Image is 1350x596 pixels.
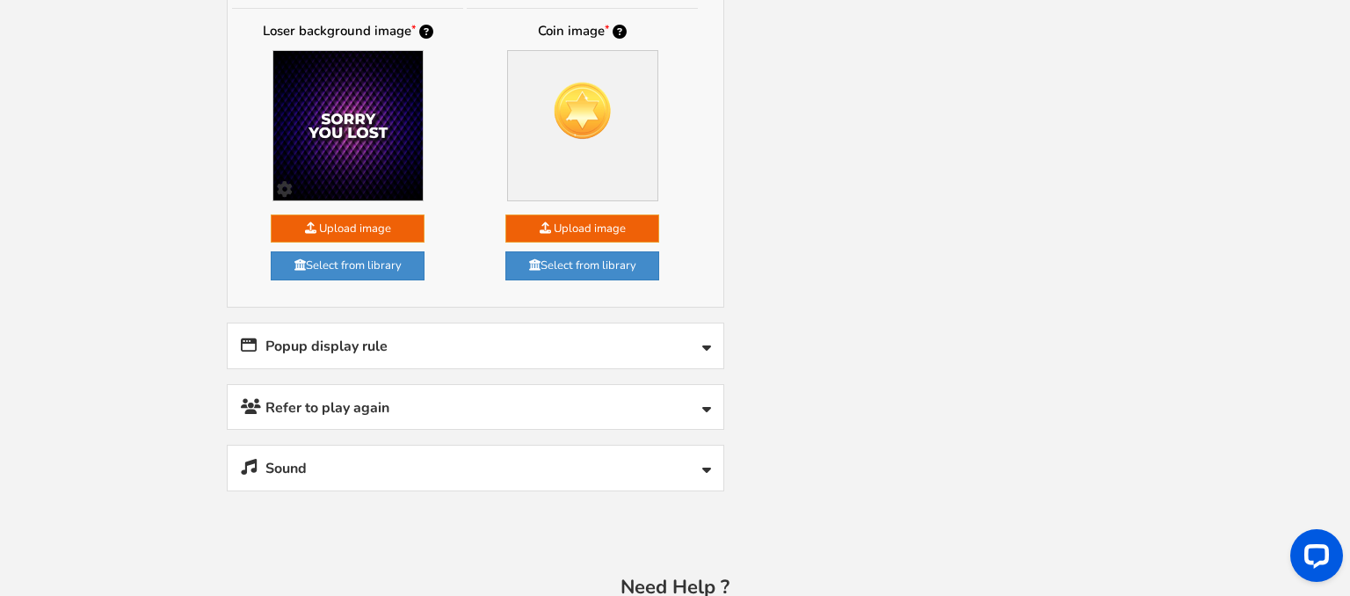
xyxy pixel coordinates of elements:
[505,251,659,280] a: Select from library
[34,491,298,541] label: I would like to receive updates and marketing emails. We will treat your information with respect...
[271,251,425,280] a: Select from library
[480,22,685,41] label: Coin image
[228,323,723,368] a: Popup display rule
[34,559,298,591] button: VERSUCHE DEIN GLÜCK!
[228,385,723,430] a: Refer to play again
[228,446,723,491] a: Sound
[33,372,299,391] strong: FÜHLT SICH GLÜCKLICH? SPIELE JETZT!
[69,6,321,35] a: klicken Sie hier
[34,418,71,436] label: E-mail
[1276,522,1350,596] iframe: LiveChat chat widget
[34,489,47,502] input: I would like to receive updates and marketing emails. We will treat your information with respect...
[245,22,450,41] label: Loser background image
